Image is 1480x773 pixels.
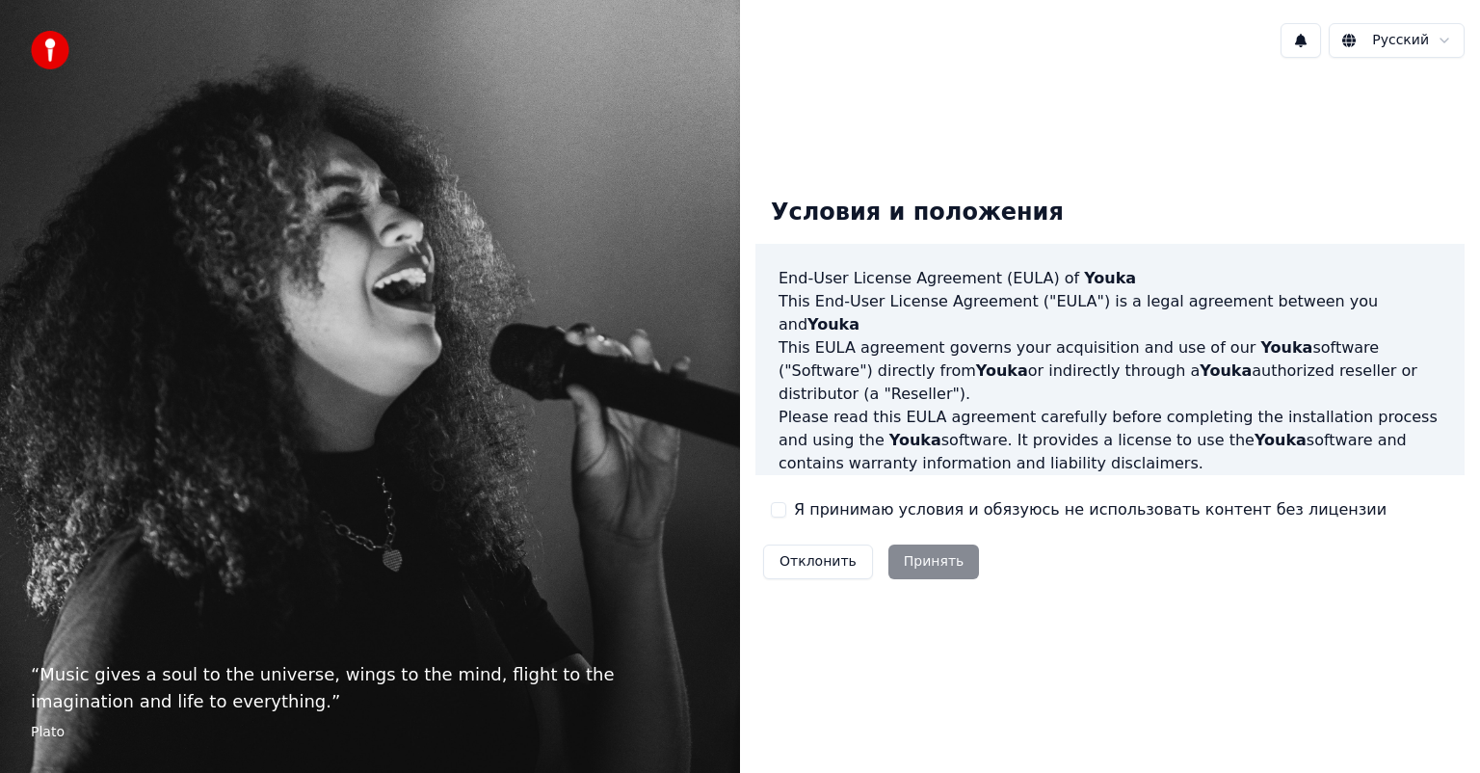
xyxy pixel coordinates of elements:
[779,475,1441,568] p: If you register for a free trial of the software, this EULA agreement will also govern that trial...
[1200,361,1252,380] span: Youka
[1260,338,1312,357] span: Youka
[779,336,1441,406] p: This EULA agreement governs your acquisition and use of our software ("Software") directly from o...
[807,315,859,333] span: Youka
[779,267,1441,290] h3: End-User License Agreement (EULA) of
[976,361,1028,380] span: Youka
[31,723,709,742] footer: Plato
[794,498,1387,521] label: Я принимаю условия и обязуюсь не использовать контент без лицензии
[31,661,709,715] p: “ Music gives a soul to the universe, wings to the mind, flight to the imagination and life to ev...
[1255,431,1307,449] span: Youka
[779,406,1441,475] p: Please read this EULA agreement carefully before completing the installation process and using th...
[31,31,69,69] img: youka
[755,182,1079,244] div: Условия и положения
[1084,269,1136,287] span: Youka
[763,545,873,579] button: Отклонить
[889,431,941,449] span: Youka
[779,290,1441,336] p: This End-User License Agreement ("EULA") is a legal agreement between you and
